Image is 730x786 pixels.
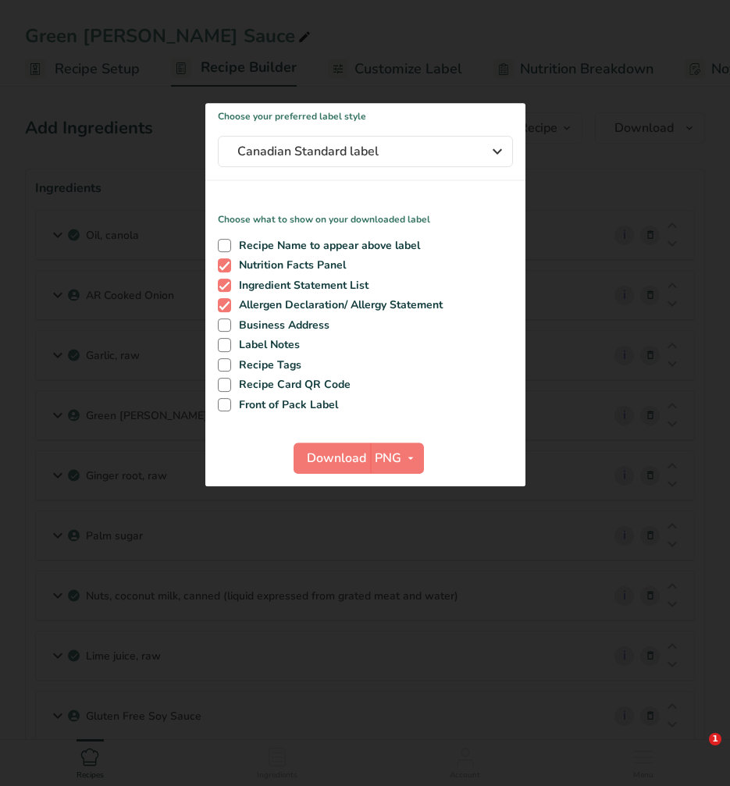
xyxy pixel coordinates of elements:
span: Nutrition Facts Panel [231,258,346,272]
span: Canadian Standard label [237,142,472,161]
span: Label Notes [231,338,300,352]
span: Recipe Tags [231,358,301,372]
button: PNG [370,443,424,474]
span: PNG [375,449,401,468]
span: 1 [709,733,721,745]
button: Download [294,443,370,474]
span: Allergen Declaration/ Allergy Statement [231,298,443,312]
p: Choose what to show on your downloaded label [205,200,525,226]
button: Canadian Standard label [218,136,513,167]
h1: Choose your preferred label style [205,103,525,123]
span: Ingredient Statement List [231,279,369,293]
span: Download [307,449,366,468]
span: Recipe Name to appear above label [231,239,420,253]
span: Business Address [231,318,329,333]
span: Recipe Card QR Code [231,378,351,392]
iframe: Intercom live chat [677,733,714,770]
span: Front of Pack Label [231,398,338,412]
